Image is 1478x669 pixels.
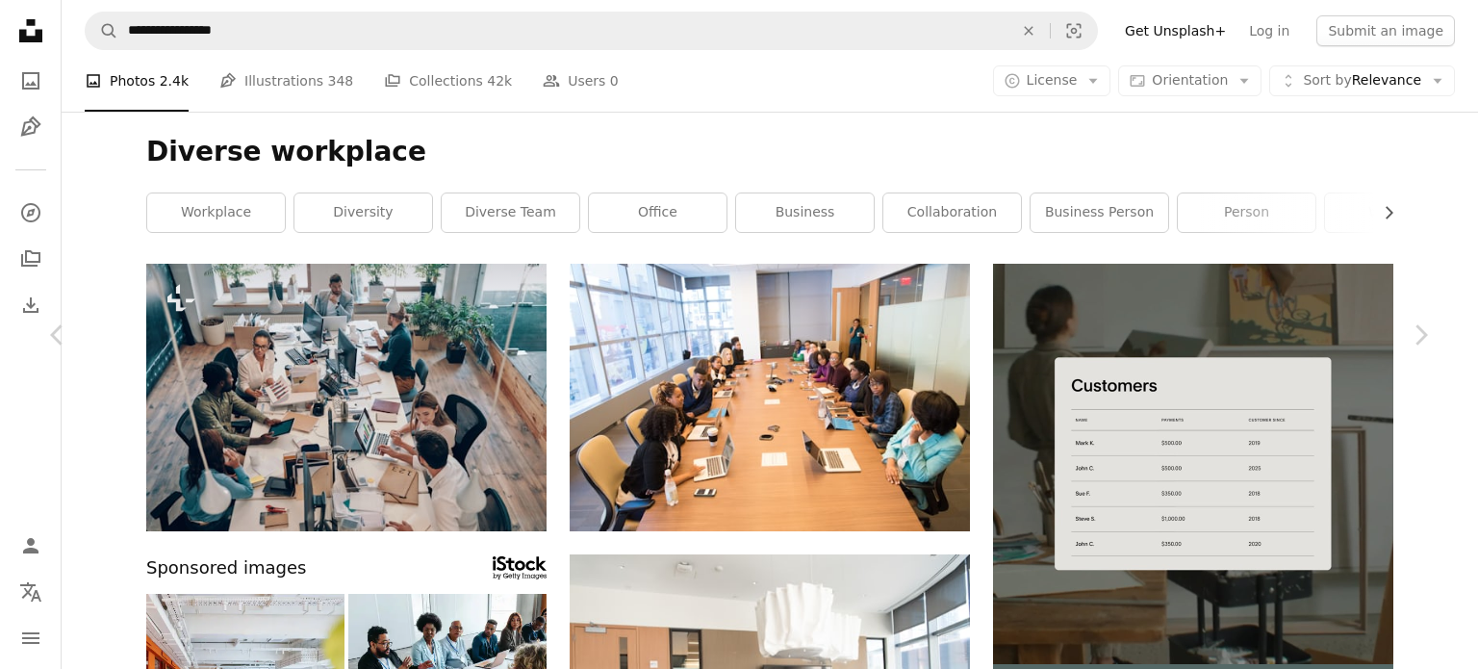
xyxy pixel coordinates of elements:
[1113,15,1237,46] a: Get Unsplash+
[883,193,1021,232] a: collaboration
[487,70,512,91] span: 42k
[146,388,547,405] a: Top view of young modern people in smart casual wear communicating and using modern technologies ...
[146,264,547,531] img: Top view of young modern people in smart casual wear communicating and using modern technologies ...
[1363,243,1478,427] a: Next
[1237,15,1301,46] a: Log in
[1031,193,1168,232] a: business person
[589,193,726,232] a: office
[1007,13,1050,49] button: Clear
[1178,193,1315,232] a: person
[1325,193,1463,232] a: woman
[1371,193,1393,232] button: scroll list to the right
[12,240,50,278] a: Collections
[1152,72,1228,88] span: Orientation
[146,554,306,582] span: Sponsored images
[1051,13,1097,49] button: Visual search
[12,619,50,657] button: Menu
[442,193,579,232] a: diverse team
[384,50,512,112] a: Collections 42k
[1027,72,1078,88] span: License
[12,193,50,232] a: Explore
[1316,15,1455,46] button: Submit an image
[570,388,970,405] a: people sitting beside rectangular brown table with laptops
[993,264,1393,664] img: file-1747939376688-baf9a4a454ffimage
[570,264,970,531] img: people sitting beside rectangular brown table with laptops
[543,50,619,112] a: Users 0
[146,135,1393,169] h1: Diverse workplace
[610,70,619,91] span: 0
[1118,65,1261,96] button: Orientation
[12,573,50,611] button: Language
[1303,71,1421,90] span: Relevance
[86,13,118,49] button: Search Unsplash
[294,193,432,232] a: diversity
[12,527,50,565] a: Log in / Sign up
[12,62,50,100] a: Photos
[147,193,285,232] a: workplace
[993,65,1111,96] button: License
[328,70,354,91] span: 348
[12,108,50,146] a: Illustrations
[85,12,1098,50] form: Find visuals sitewide
[1269,65,1455,96] button: Sort byRelevance
[1303,72,1351,88] span: Sort by
[736,193,874,232] a: business
[219,50,353,112] a: Illustrations 348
